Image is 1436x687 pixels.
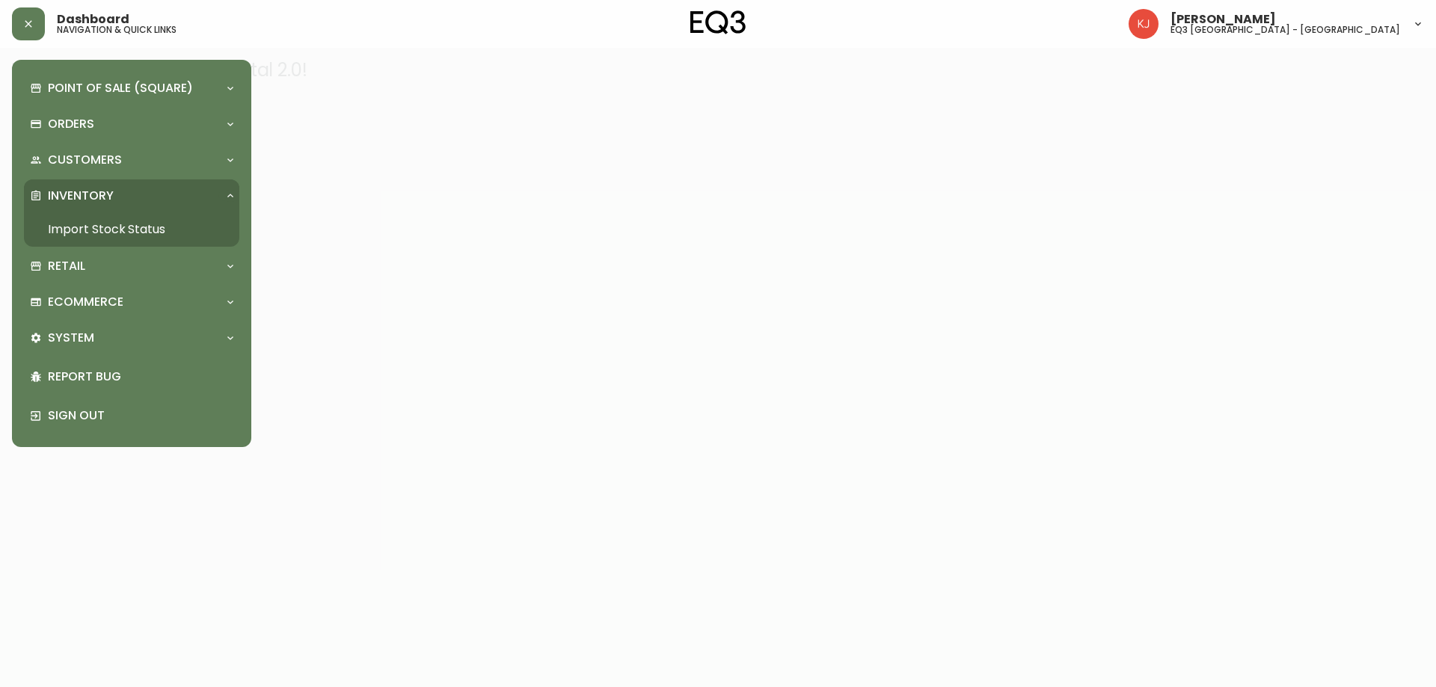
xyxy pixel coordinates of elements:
p: Ecommerce [48,294,123,310]
div: Orders [24,108,239,141]
h5: eq3 [GEOGRAPHIC_DATA] - [GEOGRAPHIC_DATA] [1170,25,1400,34]
div: Point of Sale (Square) [24,72,239,105]
h5: navigation & quick links [57,25,177,34]
img: 24a625d34e264d2520941288c4a55f8e [1129,9,1159,39]
p: Point of Sale (Square) [48,80,193,96]
div: Inventory [24,179,239,212]
p: Sign Out [48,407,233,424]
div: Sign Out [24,396,239,435]
span: [PERSON_NAME] [1170,13,1276,25]
div: System [24,321,239,354]
p: Orders [48,116,94,132]
p: Retail [48,258,85,274]
div: Customers [24,144,239,176]
p: System [48,330,94,346]
div: Report Bug [24,357,239,396]
p: Customers [48,152,122,168]
a: Import Stock Status [24,212,239,247]
p: Inventory [48,188,114,204]
img: logo [690,10,746,34]
div: Ecommerce [24,286,239,318]
div: Retail [24,250,239,283]
span: Dashboard [57,13,129,25]
p: Report Bug [48,369,233,385]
